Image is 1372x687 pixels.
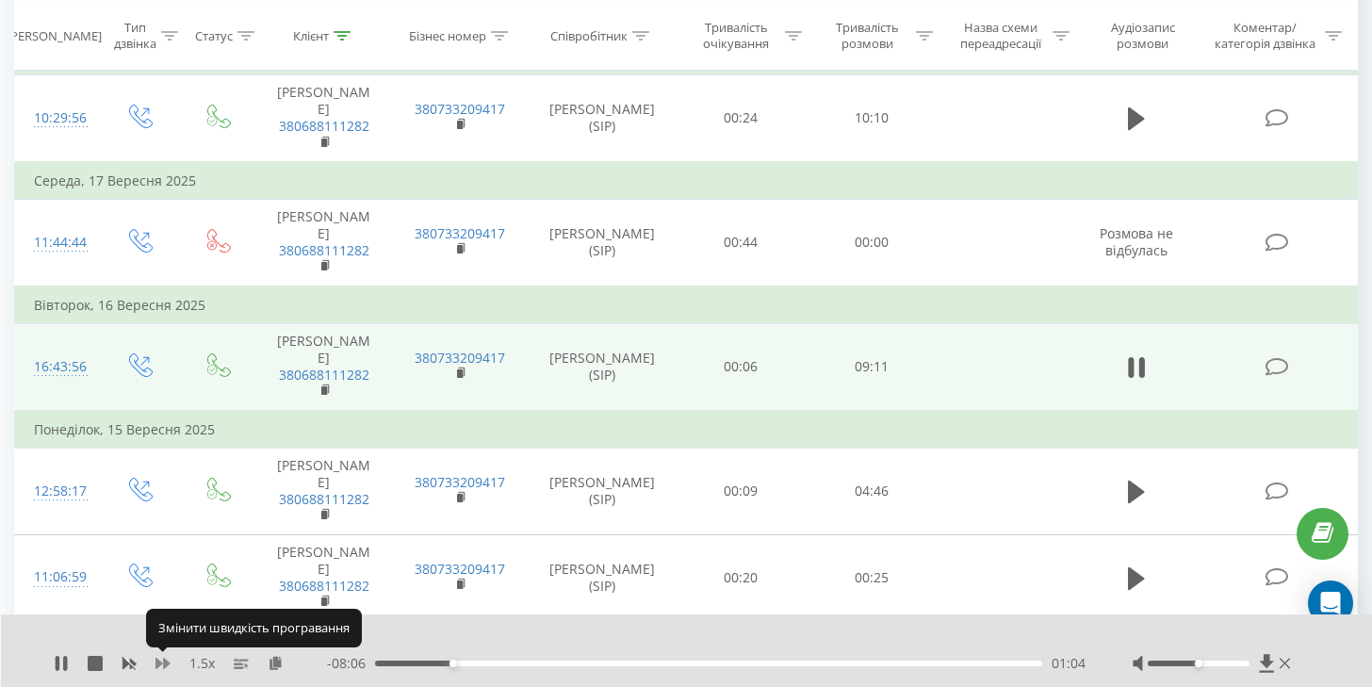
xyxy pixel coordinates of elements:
a: 380688111282 [279,366,369,384]
div: Статус [195,27,233,43]
span: 01:04 [1052,654,1086,673]
td: [PERSON_NAME] (SIP) [529,323,676,410]
td: [PERSON_NAME] (SIP) [529,534,676,621]
td: 00:25 [807,534,938,621]
a: 380733209417 [415,224,505,242]
a: 380688111282 [279,577,369,595]
a: 380733209417 [415,473,505,491]
td: 00:44 [676,199,807,286]
div: Аудіозапис розмови [1091,20,1196,52]
div: Змінити швидкість програвання [146,609,362,646]
a: 380733209417 [415,560,505,578]
td: 00:09 [676,448,807,534]
div: Тривалість розмови [824,20,911,52]
div: Тривалість очікування [693,20,780,52]
div: Назва схеми переадресації [955,20,1048,52]
td: 00:00 [807,199,938,286]
a: 380688111282 [279,490,369,508]
td: [PERSON_NAME] [255,199,392,286]
span: Розмова не відбулась [1100,224,1173,259]
a: 380733209417 [415,100,505,118]
div: Тип дзвінка [114,20,156,52]
div: Open Intercom Messenger [1308,581,1353,626]
td: [PERSON_NAME] (SIP) [529,199,676,286]
td: [PERSON_NAME] (SIP) [529,74,676,161]
div: Бізнес номер [409,27,486,43]
td: 00:06 [676,323,807,410]
div: 11:44:44 [34,224,80,261]
td: 10:10 [807,74,938,161]
td: Середа, 17 Вересня 2025 [15,162,1358,200]
td: [PERSON_NAME] [255,534,392,621]
span: 1.5 x [189,654,215,673]
div: 10:29:56 [34,100,80,137]
td: 04:46 [807,448,938,534]
div: Співробітник [550,27,628,43]
td: 00:20 [676,534,807,621]
div: [PERSON_NAME] [7,27,102,43]
a: 380733209417 [415,349,505,367]
div: 16:43:56 [34,349,80,385]
div: 12:58:17 [34,473,80,510]
td: 00:24 [676,74,807,161]
div: Accessibility label [449,660,457,667]
td: Вівторок, 16 Вересня 2025 [15,286,1358,324]
span: - 08:06 [327,654,375,673]
div: Коментар/категорія дзвінка [1210,20,1320,52]
td: [PERSON_NAME] [255,448,392,534]
div: 11:06:59 [34,559,80,596]
div: Клієнт [293,27,329,43]
td: Понеділок, 15 Вересня 2025 [15,411,1358,449]
td: [PERSON_NAME] [255,74,392,161]
td: 09:11 [807,323,938,410]
a: 380688111282 [279,117,369,135]
td: [PERSON_NAME] (SIP) [529,448,676,534]
td: [PERSON_NAME] [255,323,392,410]
a: 380688111282 [279,241,369,259]
div: Accessibility label [1195,660,1202,667]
